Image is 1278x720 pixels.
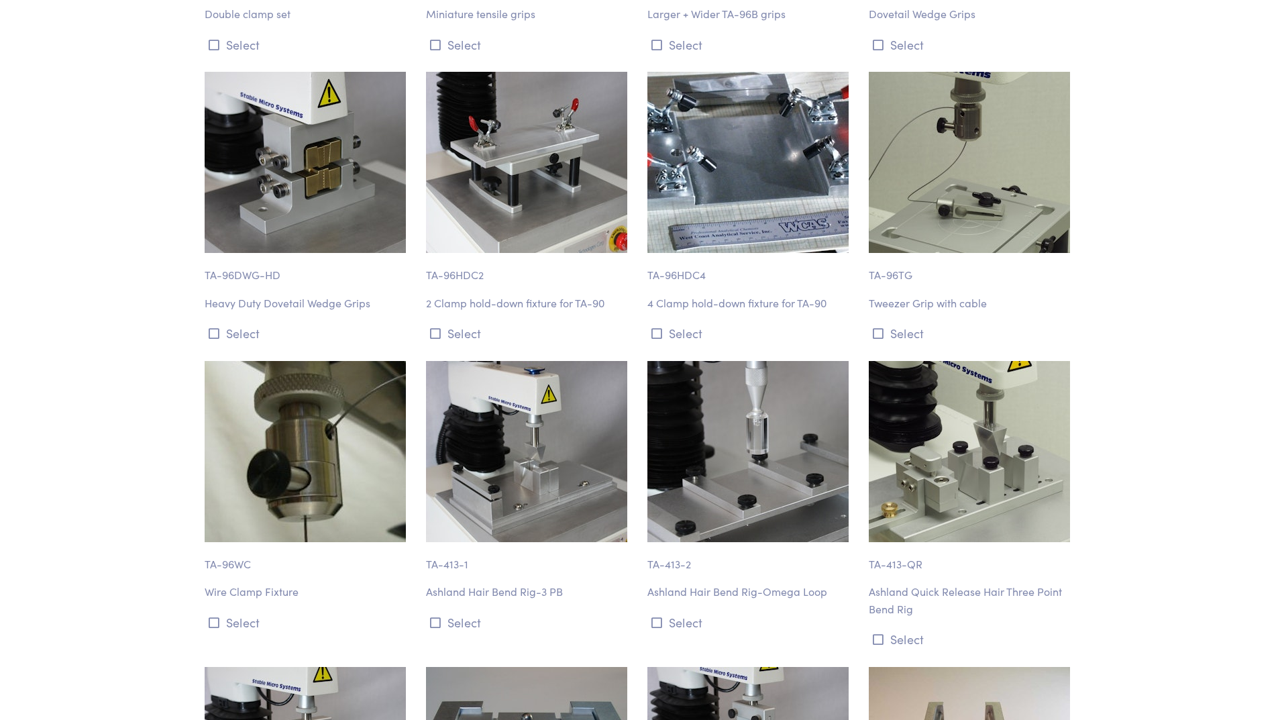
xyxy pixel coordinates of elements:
p: TA-96DWG-HD [205,253,410,284]
p: TA-96WC [205,542,410,573]
p: TA-413-2 [647,542,853,573]
p: Dovetail Wedge Grips [869,5,1074,23]
p: Double clamp set [205,5,410,23]
button: Select [205,322,410,344]
p: Tweezer Grip with cable [869,295,1074,312]
button: Select [205,34,410,56]
p: Miniature tensile grips [426,5,631,23]
button: Select [205,611,410,633]
p: Ashland Hair Bend Rig-3 PB [426,583,631,601]
p: TA-413-QR [869,542,1074,573]
p: 4 Clamp hold-down fixture for TA-90 [647,295,853,312]
p: Ashland Hair Bend Rig-Omega Loop [647,583,853,601]
img: ta-96dwg-hd_dovetail-wedge-grips.jpg [205,72,406,253]
p: TA-96HDC4 [647,253,853,284]
button: Select [426,34,631,56]
p: TA-413-1 [426,542,631,573]
img: ta-96hdc-2_hold-down-clamp.jpg [426,72,627,253]
p: TA-96TG [869,253,1074,284]
img: ta-96twg-tweezer-grip-wire-holder.jpg [869,72,1070,253]
button: Select [869,628,1074,650]
button: Select [426,611,631,633]
button: Select [426,322,631,344]
img: ta-413qr.jpg [869,361,1070,542]
button: Select [647,34,853,56]
button: Select [647,611,853,633]
button: Select [647,322,853,344]
img: ta-413-2_omega-loop-fixture.jpg [647,361,849,542]
button: Select [869,322,1074,344]
p: Heavy Duty Dovetail Wedge Grips [205,295,410,312]
p: Larger + Wider TA-96B grips [647,5,853,23]
img: ta-413-1_hair-bending-rig2.jpg [426,361,627,542]
p: Wire Clamp Fixture [205,583,410,601]
p: Ashland Quick Release Hair Three Point Bend Rig [869,583,1074,617]
button: Select [869,34,1074,56]
img: ta-96hdc-4_hold-down-clamp.jpg [647,72,849,253]
img: ta-96wc.jpg [205,361,406,542]
p: 2 Clamp hold-down fixture for TA-90 [426,295,631,312]
p: TA-96HDC2 [426,253,631,284]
